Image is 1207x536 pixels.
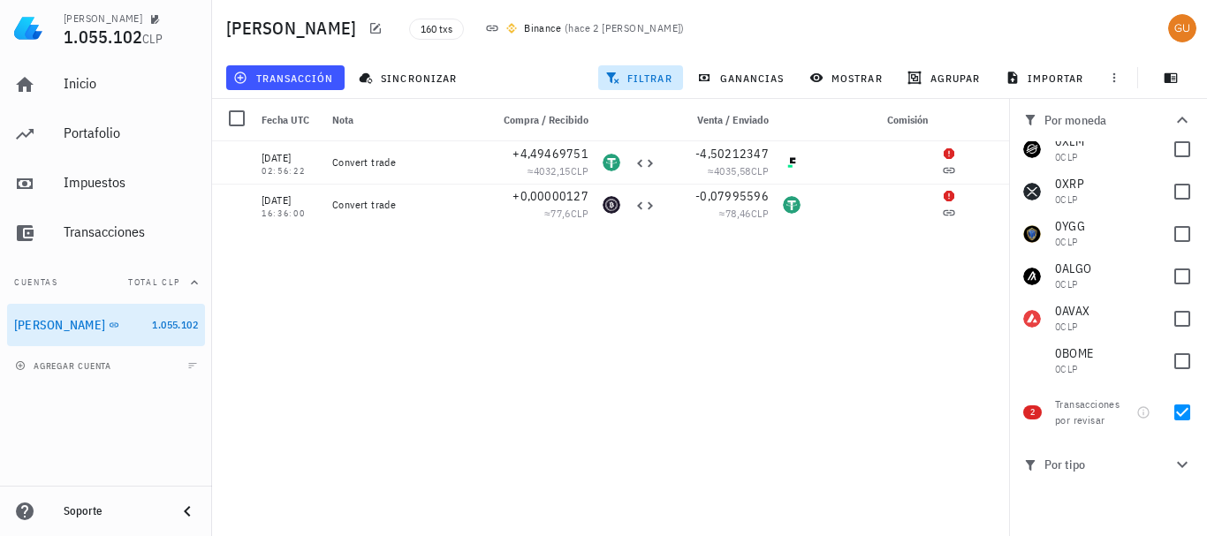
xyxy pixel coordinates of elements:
[524,19,561,37] div: Binance
[571,164,588,177] span: CLP
[1168,14,1196,42] div: avatar
[998,65,1095,90] button: importar
[1023,183,1041,200] div: XRP-icon
[1055,235,1060,248] span: 0
[1060,150,1078,163] span: CLP
[528,164,588,177] span: ≈
[7,304,205,346] a: [PERSON_NAME] 1.055.102
[1055,218,1062,234] span: 0
[7,212,205,254] a: Transacciones
[7,113,205,155] a: Portafolio
[1060,235,1078,248] span: CLP
[603,196,620,214] div: WBTC-icon
[19,360,111,372] span: agregar cuenta
[695,188,769,204] span: -0,07995596
[1055,193,1060,206] span: 0
[7,64,205,106] a: Inicio
[1060,193,1078,206] span: CLP
[262,149,318,167] div: [DATE]
[783,196,801,214] div: USDT-icon
[714,164,751,177] span: 4035,58
[7,162,205,205] a: Impuestos
[262,167,318,176] div: 02:56:22
[64,223,198,240] div: Transacciones
[352,65,468,90] button: sincronizar
[911,71,980,85] span: agrupar
[262,192,318,209] div: [DATE]
[1060,320,1078,333] span: CLP
[262,209,318,218] div: 16:36:00
[504,113,588,126] span: Compra / Recibido
[568,21,680,34] span: hace 2 [PERSON_NAME]
[64,125,198,141] div: Portafolio
[14,14,42,42] img: LedgiFi
[421,19,452,39] span: 160 txs
[1055,396,1129,428] div: Transacciones por revisar
[808,99,935,141] div: Comisión
[64,504,163,518] div: Soporte
[1055,277,1060,291] span: 0
[64,25,142,49] span: 1.055.102
[1023,310,1041,328] div: AVAX-icon
[598,65,683,90] button: filtrar
[751,164,769,177] span: CLP
[64,174,198,191] div: Impuestos
[1055,320,1060,333] span: 0
[506,23,517,34] img: 270.png
[142,31,163,47] span: CLP
[128,276,180,288] span: Total CLP
[1009,441,1207,488] button: Por tipo
[332,113,353,126] span: Nota
[512,146,588,162] span: +4,49469751
[332,155,475,170] div: Convert trade
[1055,303,1062,319] span: 0
[1055,150,1060,163] span: 0
[1062,303,1089,319] span: AVAX
[1030,405,1035,419] span: 2
[262,113,309,126] span: Fecha UTC
[751,207,769,220] span: CLP
[1062,345,1093,361] span: BOME
[708,164,769,177] span: ≈
[690,65,795,90] button: ganancias
[64,11,142,26] div: [PERSON_NAME]
[1023,225,1041,243] div: YGG-icon
[1009,99,1207,141] button: Por moneda
[603,154,620,171] div: USDT-icon
[1055,133,1062,149] span: 0
[701,71,784,85] span: ganancias
[1062,176,1084,192] span: XRP
[887,113,928,126] span: Comisión
[325,99,482,141] div: Nota
[697,113,769,126] span: Venta / Enviado
[544,207,588,220] span: ≈
[482,99,596,141] div: Compra / Recibido
[226,14,363,42] h1: [PERSON_NAME]
[362,71,457,85] span: sincronizar
[609,71,672,85] span: filtrar
[1062,218,1085,234] span: YGG
[1062,260,1091,276] span: ALGO
[1060,362,1078,375] span: CLP
[802,65,893,90] button: mostrar
[7,261,205,304] button: CuentasTotal CLP
[152,318,198,331] span: 1.055.102
[64,75,198,92] div: Inicio
[725,207,751,220] span: 78,46
[1055,176,1062,192] span: 0
[1023,140,1041,158] div: XLM-icon
[1055,345,1062,361] span: 0
[813,71,883,85] span: mostrar
[783,154,801,171] div: FDUSD-icon
[1055,260,1062,276] span: 0
[226,65,345,90] button: transacción
[571,207,588,220] span: CLP
[900,65,991,90] button: agrupar
[1023,352,1041,370] div: BOME-icon
[254,99,325,141] div: Fecha UTC
[1023,268,1041,285] div: ALGO-icon
[1023,455,1172,474] span: Por tipo
[695,146,769,162] span: -4,50212347
[512,188,588,204] span: +0,00000127
[1060,277,1078,291] span: CLP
